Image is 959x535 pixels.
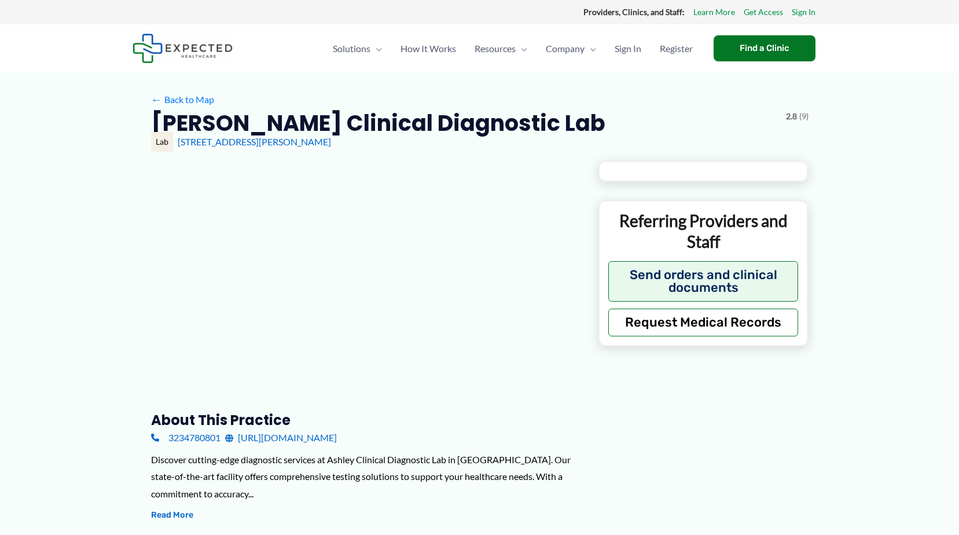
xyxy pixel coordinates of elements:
a: Register [651,28,702,69]
a: CompanyMenu Toggle [537,28,605,69]
a: [URL][DOMAIN_NAME] [225,429,337,446]
span: Sign In [615,28,641,69]
p: Referring Providers and Staff [608,210,799,252]
button: Send orders and clinical documents [608,261,799,302]
img: Expected Healthcare Logo - side, dark font, small [133,34,233,63]
a: SolutionsMenu Toggle [324,28,391,69]
a: Sign In [605,28,651,69]
span: Solutions [333,28,370,69]
h2: [PERSON_NAME] Clinical Diagnostic Lab [151,109,605,137]
span: Resources [475,28,516,69]
span: Menu Toggle [585,28,596,69]
strong: Providers, Clinics, and Staff: [583,7,685,17]
a: ResourcesMenu Toggle [465,28,537,69]
span: (9) [799,109,809,124]
h3: About this practice [151,411,580,429]
button: Request Medical Records [608,309,799,336]
a: ←Back to Map [151,91,214,108]
span: Menu Toggle [516,28,527,69]
nav: Primary Site Navigation [324,28,702,69]
a: [STREET_ADDRESS][PERSON_NAME] [178,136,331,147]
button: Read More [151,508,193,522]
span: ← [151,94,162,105]
a: How It Works [391,28,465,69]
div: Lab [151,132,173,152]
span: Menu Toggle [370,28,382,69]
a: Sign In [792,5,815,20]
a: Find a Clinic [714,35,815,61]
div: Discover cutting-edge diagnostic services at Ashley Clinical Diagnostic Lab in [GEOGRAPHIC_DATA].... [151,451,580,503]
a: Learn More [693,5,735,20]
span: Company [546,28,585,69]
a: Get Access [744,5,783,20]
span: How It Works [400,28,456,69]
span: Register [660,28,693,69]
span: 2.8 [786,109,797,124]
a: 3234780801 [151,429,221,446]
